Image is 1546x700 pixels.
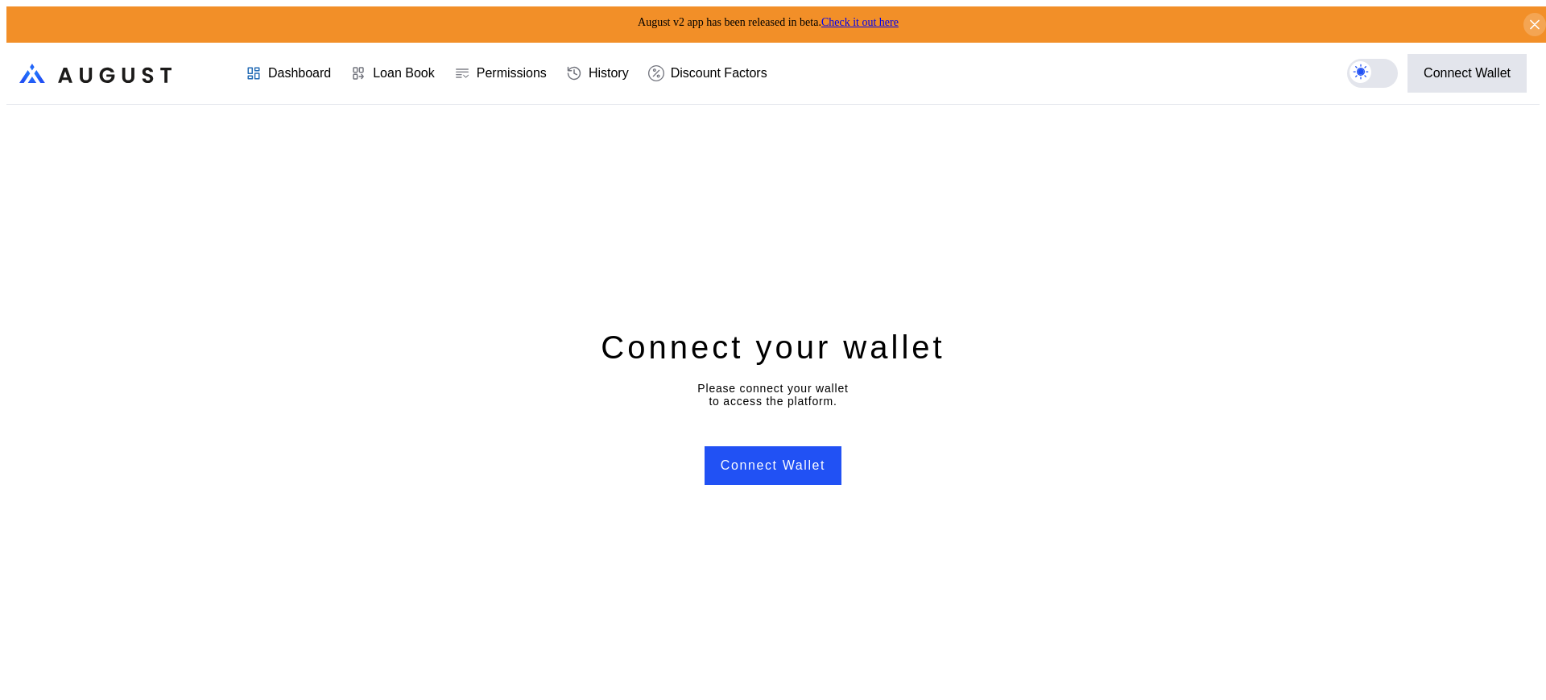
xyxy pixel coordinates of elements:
a: Dashboard [236,43,341,103]
div: Loan Book [373,66,435,81]
a: Discount Factors [639,43,777,103]
div: Discount Factors [671,66,767,81]
a: History [556,43,639,103]
button: Connect Wallet [705,446,841,485]
div: Dashboard [268,66,331,81]
div: History [589,66,629,81]
a: Loan Book [341,43,444,103]
button: Connect Wallet [1408,54,1527,93]
div: Connect your wallet [601,326,945,368]
div: Please connect your wallet to access the platform. [697,382,848,408]
span: August v2 app has been released in beta. [638,16,899,28]
a: Permissions [444,43,556,103]
div: Connect Wallet [1424,66,1511,81]
a: Check it out here [821,16,899,28]
div: Permissions [477,66,547,81]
